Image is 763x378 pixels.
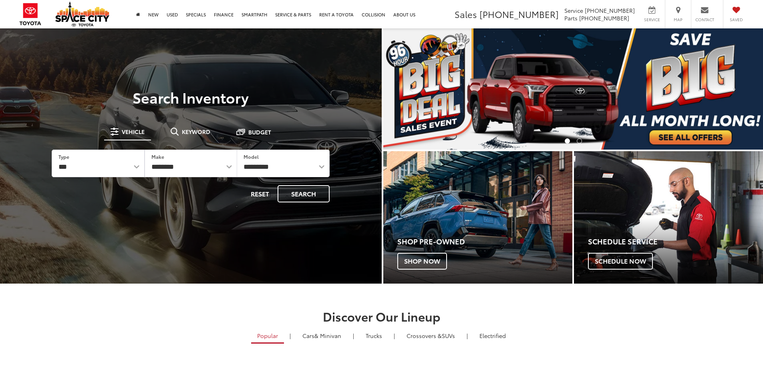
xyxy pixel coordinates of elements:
a: Trucks [360,329,388,342]
span: Crossovers & [407,332,442,340]
a: Schedule Service Schedule Now [574,151,763,284]
h4: Shop Pre-Owned [397,238,572,246]
span: [PHONE_NUMBER] [579,14,629,22]
li: | [465,332,470,340]
span: Budget [248,129,271,135]
h3: Search Inventory [34,89,348,105]
span: Schedule Now [588,253,653,270]
button: Reset [244,185,276,202]
li: | [288,332,293,340]
button: Click to view previous picture. [383,44,440,134]
span: Service [643,17,661,22]
span: Contact [695,17,714,22]
span: Shop Now [397,253,447,270]
li: Go to slide number 2. [577,138,582,144]
span: Sales [455,8,477,20]
li: | [351,332,356,340]
span: Saved [727,17,745,22]
label: Make [151,153,164,160]
a: SUVs [401,329,461,342]
a: Electrified [473,329,512,342]
span: Parts [564,14,578,22]
button: Search [278,185,330,202]
span: Map [669,17,687,22]
li: | [392,332,397,340]
label: Type [58,153,69,160]
span: Service [564,6,583,14]
button: Click to view next picture. [706,44,763,134]
span: & Minivan [314,332,341,340]
span: Keyword [182,129,210,134]
a: Shop Pre-Owned Shop Now [383,151,572,284]
span: [PHONE_NUMBER] [585,6,635,14]
h4: Schedule Service [588,238,763,246]
a: Popular [251,329,284,344]
span: [PHONE_NUMBER] [479,8,559,20]
span: Vehicle [122,129,145,134]
li: Go to slide number 1. [565,138,570,144]
label: Model [244,153,259,160]
h2: Discover Our Lineup [99,310,664,323]
div: Toyota [574,151,763,284]
div: Toyota [383,151,572,284]
a: Cars [296,329,347,342]
img: Space City Toyota [55,2,109,26]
